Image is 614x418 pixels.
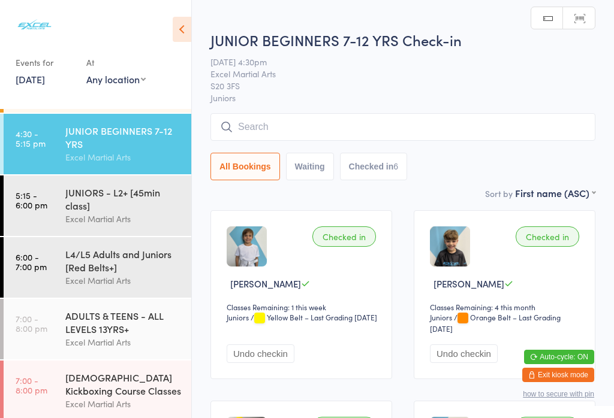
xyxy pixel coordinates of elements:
div: Events for [16,53,74,72]
span: Excel Martial Arts [210,68,577,80]
a: [DATE] [16,72,45,86]
a: 6:00 -7:00 pmL4/L5 Adults and Juniors [Red Belts+]Excel Martial Arts [4,237,191,298]
span: [PERSON_NAME] [434,277,504,290]
div: First name (ASC) [515,186,595,199]
button: Undo checkin [227,344,294,363]
span: / Orange Belt – Last Grading [DATE] [430,312,561,334]
span: [DATE] 4:30pm [210,56,577,68]
div: Excel Martial Arts [65,274,181,287]
img: Excel Martial Arts [12,9,57,41]
div: Juniors [430,312,452,322]
button: Waiting [286,153,334,180]
time: 6:00 - 7:00 pm [16,252,47,271]
div: Juniors [227,312,249,322]
span: S20 3FS [210,80,577,92]
div: JUNIOR BEGINNERS 7-12 YRS [65,124,181,150]
span: [PERSON_NAME] [230,277,301,290]
div: Any location [86,72,146,86]
div: L4/L5 Adults and Juniors [Red Belts+] [65,247,181,274]
div: At [86,53,146,72]
a: 4:30 -5:15 pmJUNIOR BEGINNERS 7-12 YRSExcel Martial Arts [4,114,191,174]
button: Undo checkin [430,344,498,363]
label: Sort by [485,187,513,199]
span: Juniors [210,92,595,104]
button: Checked in6 [340,153,408,180]
div: Excel Martial Arts [65,397,181,411]
h2: JUNIOR BEGINNERS 7-12 YRS Check-in [210,30,595,50]
img: image1736791594.png [430,226,470,266]
button: how to secure with pin [523,390,594,398]
button: Exit kiosk mode [522,368,594,382]
div: Excel Martial Arts [65,150,181,164]
span: / Yellow Belt – Last Grading [DATE] [251,312,377,322]
div: Checked in [516,226,579,247]
div: Classes Remaining: 1 this week [227,302,380,312]
div: [DEMOGRAPHIC_DATA] Kickboxing Course Classes [65,371,181,397]
button: All Bookings [210,153,280,180]
time: 4:30 - 5:15 pm [16,129,46,148]
div: Excel Martial Arts [65,335,181,349]
time: 7:00 - 8:00 pm [16,314,47,333]
div: 6 [393,162,398,171]
a: 7:00 -8:00 pmADULTS & TEENS - ALL LEVELS 13YRS+Excel Martial Arts [4,299,191,359]
div: JUNIORS - L2+ [45min class] [65,186,181,212]
a: 5:15 -6:00 pmJUNIORS - L2+ [45min class]Excel Martial Arts [4,175,191,236]
div: Excel Martial Arts [65,212,181,226]
div: Checked in [312,226,376,247]
img: image1726501633.png [227,226,267,266]
div: ADULTS & TEENS - ALL LEVELS 13YRS+ [65,309,181,335]
input: Search [210,113,595,141]
time: 5:15 - 6:00 pm [16,190,47,210]
div: Classes Remaining: 4 this month [430,302,583,312]
time: 7:00 - 8:00 pm [16,375,47,395]
button: Auto-cycle: ON [524,350,594,364]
